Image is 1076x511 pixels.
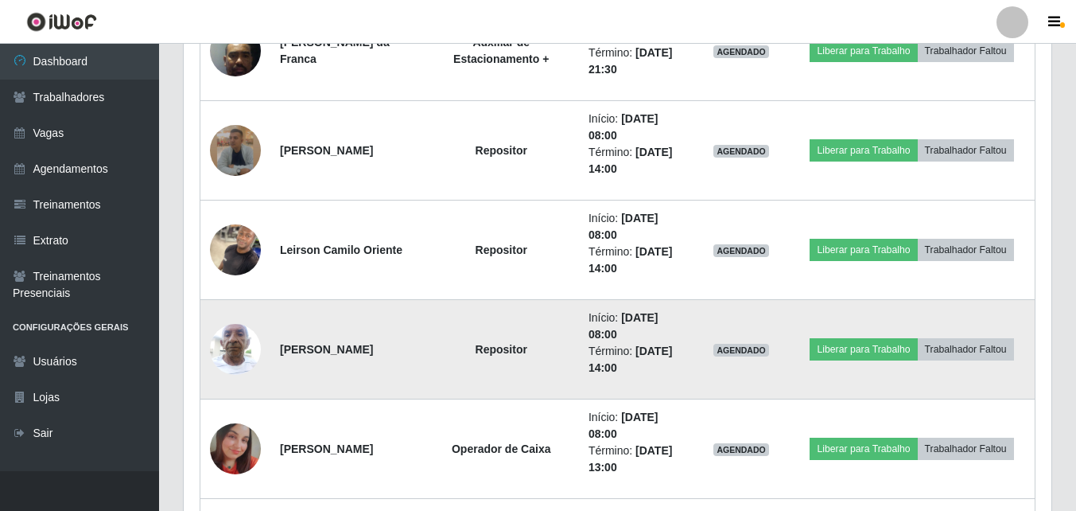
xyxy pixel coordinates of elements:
strong: Repositor [476,144,527,157]
span: AGENDADO [713,45,769,58]
time: [DATE] 08:00 [588,112,658,142]
strong: Leirson Camilo Oriente [280,244,402,256]
img: 1748488941321.jpeg [210,216,261,283]
img: 1755044277003.jpeg [210,125,261,176]
li: Término: [588,45,684,78]
li: Início: [588,210,684,244]
li: Início: [588,310,684,343]
li: Início: [588,409,684,443]
strong: Operador de Caixa [452,443,551,455]
li: Término: [588,144,684,177]
button: Trabalhador Faltou [918,239,1014,261]
button: Trabalhador Faltou [918,338,1014,361]
button: Liberar para Trabalho [810,40,917,62]
li: Término: [588,244,684,277]
time: [DATE] 08:00 [588,311,658,341]
span: AGENDADO [713,443,769,456]
button: Liberar para Trabalho [810,438,917,460]
span: AGENDADO [713,145,769,158]
strong: Repositor [476,244,527,256]
button: Liberar para Trabalho [810,239,917,261]
time: [DATE] 08:00 [588,212,658,241]
strong: Repositor [476,343,527,356]
li: Término: [588,443,684,476]
time: [DATE] 08:00 [588,411,658,440]
button: Trabalhador Faltou [918,139,1014,162]
img: CoreUI Logo [26,12,97,32]
li: Início: [588,111,684,144]
button: Trabalhador Faltou [918,40,1014,62]
li: Término: [588,343,684,376]
strong: [PERSON_NAME] [280,343,373,356]
img: 1692747616301.jpeg [210,17,261,84]
button: Trabalhador Faltou [918,438,1014,460]
button: Liberar para Trabalho [810,338,917,361]
img: 1749572349295.jpeg [210,423,261,474]
strong: [PERSON_NAME] [280,144,373,157]
img: 1743965211684.jpeg [210,315,261,383]
span: AGENDADO [713,244,769,257]
strong: [PERSON_NAME] [280,443,373,455]
span: AGENDADO [713,344,769,357]
button: Liberar para Trabalho [810,139,917,162]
